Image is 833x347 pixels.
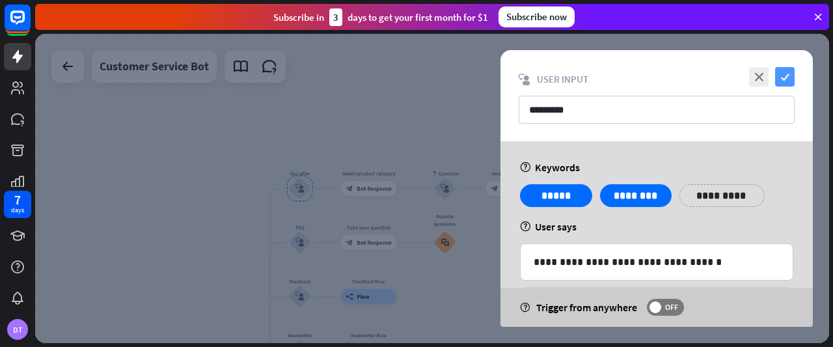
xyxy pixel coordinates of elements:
div: User says [520,220,793,233]
i: help [520,303,530,312]
i: close [749,67,769,87]
button: Open LiveChat chat widget [10,5,49,44]
a: 7 days [4,191,31,218]
i: check [775,67,795,87]
div: Keywords [520,161,793,174]
span: Trigger from anywhere [536,301,637,314]
span: User Input [537,73,588,85]
i: block_user_input [519,74,530,85]
i: help [520,221,531,232]
div: 7 [14,194,21,206]
i: help [520,162,531,173]
span: OFF [661,302,681,312]
div: Subscribe in days to get your first month for $1 [273,8,488,26]
div: Subscribe now [498,7,575,27]
div: 3 [329,8,342,26]
div: days [11,206,24,215]
div: DT [7,319,28,340]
